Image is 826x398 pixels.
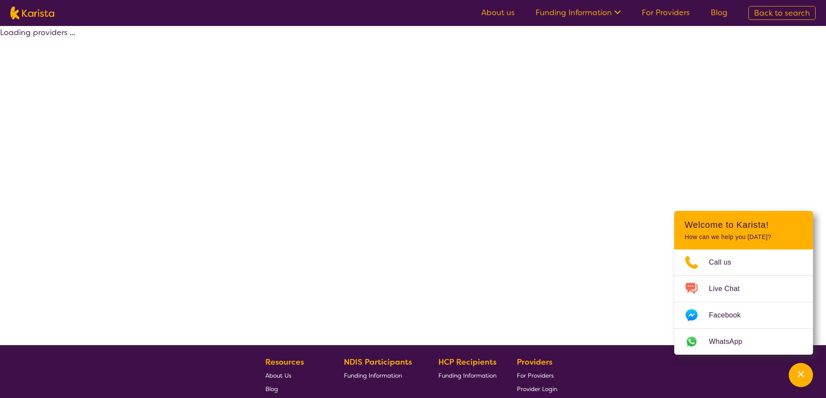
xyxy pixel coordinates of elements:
[517,369,557,382] a: For Providers
[265,385,278,393] span: Blog
[709,309,751,322] span: Facebook
[344,357,412,367] b: NDIS Participants
[438,357,496,367] b: HCP Recipients
[709,256,742,269] span: Call us
[789,363,813,387] button: Channel Menu
[265,382,323,395] a: Blog
[265,369,323,382] a: About Us
[711,7,728,18] a: Blog
[535,7,621,18] a: Funding Information
[344,372,402,379] span: Funding Information
[438,369,496,382] a: Funding Information
[265,357,304,367] b: Resources
[674,211,813,355] div: Channel Menu
[517,385,557,393] span: Provider Login
[642,7,690,18] a: For Providers
[709,335,753,348] span: WhatsApp
[685,233,803,241] p: How can we help you [DATE]?
[709,282,750,295] span: Live Chat
[265,372,291,379] span: About Us
[481,7,515,18] a: About us
[10,6,54,19] img: Karista logo
[344,369,418,382] a: Funding Information
[674,329,813,355] a: Web link opens in a new tab.
[674,249,813,355] ul: Choose channel
[438,372,496,379] span: Funding Information
[517,382,557,395] a: Provider Login
[754,8,810,18] span: Back to search
[685,220,803,230] h2: Welcome to Karista!
[517,372,554,379] span: For Providers
[517,357,552,367] b: Providers
[748,6,816,20] a: Back to search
